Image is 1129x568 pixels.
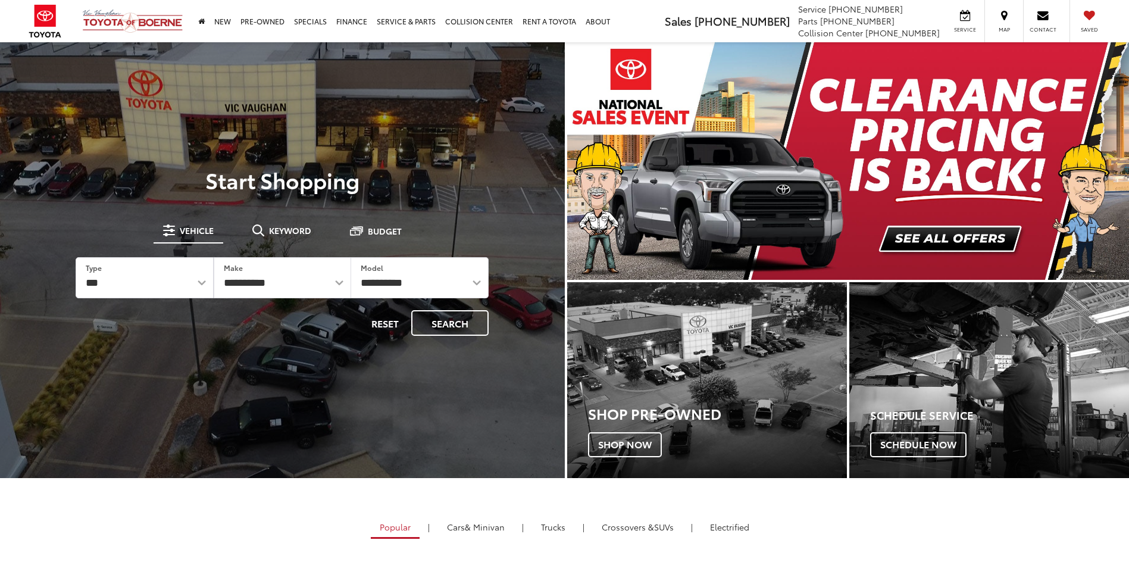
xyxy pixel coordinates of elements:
[665,13,692,29] span: Sales
[1030,26,1056,33] span: Contact
[532,517,574,537] a: Trucks
[865,27,940,39] span: [PHONE_NUMBER]
[567,282,847,478] div: Toyota
[371,517,420,539] a: Popular
[952,26,978,33] span: Service
[1044,66,1129,256] button: Click to view next picture.
[425,521,433,533] li: |
[50,168,515,192] p: Start Shopping
[602,521,654,533] span: Crossovers &
[588,432,662,457] span: Shop Now
[361,310,409,336] button: Reset
[180,226,214,235] span: Vehicle
[798,3,826,15] span: Service
[567,282,847,478] a: Shop Pre-Owned Shop Now
[849,282,1129,478] div: Toyota
[701,517,758,537] a: Electrified
[798,15,818,27] span: Parts
[368,227,402,235] span: Budget
[411,310,489,336] button: Search
[849,282,1129,478] a: Schedule Service Schedule Now
[588,405,847,421] h3: Shop Pre-Owned
[361,263,383,273] label: Model
[688,521,696,533] li: |
[828,3,903,15] span: [PHONE_NUMBER]
[820,15,895,27] span: [PHONE_NUMBER]
[593,517,683,537] a: SUVs
[695,13,790,29] span: [PHONE_NUMBER]
[82,9,183,33] img: Vic Vaughan Toyota of Boerne
[465,521,505,533] span: & Minivan
[870,432,967,457] span: Schedule Now
[224,263,243,273] label: Make
[1076,26,1102,33] span: Saved
[519,521,527,533] li: |
[798,27,863,39] span: Collision Center
[567,66,652,256] button: Click to view previous picture.
[580,521,587,533] li: |
[269,226,311,235] span: Keyword
[870,410,1129,422] h4: Schedule Service
[438,517,514,537] a: Cars
[86,263,102,273] label: Type
[991,26,1017,33] span: Map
